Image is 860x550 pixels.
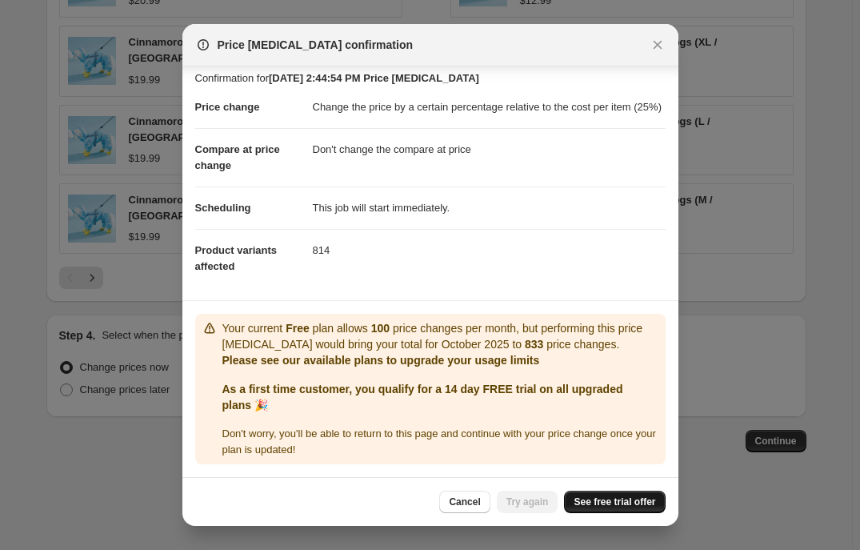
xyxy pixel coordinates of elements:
p: Confirmation for [195,70,666,86]
dd: Change the price by a certain percentage relative to the cost per item (25%) [313,86,666,128]
b: As a first time customer, you qualify for a 14 day FREE trial on all upgraded plans 🎉 [222,383,623,411]
button: Close [646,34,669,56]
span: Price change [195,101,260,113]
span: Scheduling [195,202,251,214]
p: Please see our available plans to upgrade your usage limits [222,352,659,368]
b: Free [286,322,310,335]
p: Your current plan allows price changes per month, but performing this price [MEDICAL_DATA] would ... [222,320,659,352]
b: 833 [525,338,543,351]
span: Cancel [449,496,480,508]
span: Compare at price change [195,143,280,171]
dd: 814 [313,229,666,271]
b: [DATE] 2:44:54 PM Price [MEDICAL_DATA] [269,72,479,84]
button: Cancel [439,491,490,513]
span: Product variants affected [195,244,278,272]
span: Don ' t worry, you ' ll be able to return to this page and continue with your price change once y... [222,428,656,456]
span: Price [MEDICAL_DATA] confirmation [218,37,414,53]
dd: Don't change the compare at price [313,128,666,171]
span: See free trial offer [574,496,655,508]
a: See free trial offer [564,491,665,513]
dd: This job will start immediately. [313,187,666,229]
b: 100 [371,322,390,335]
